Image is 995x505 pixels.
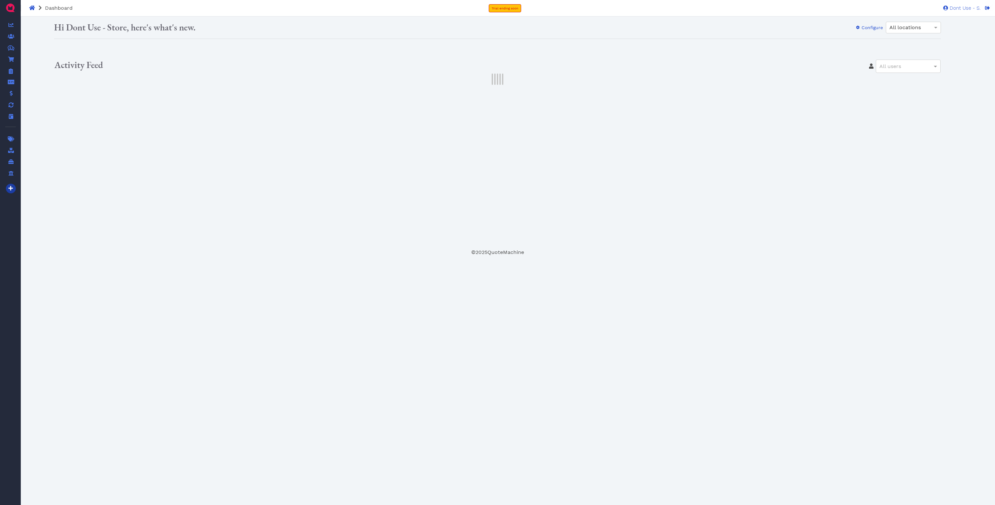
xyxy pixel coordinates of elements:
a: Trial ending soon [489,4,521,12]
button: Configure [851,22,883,33]
div: All users [876,60,940,73]
tspan: $ [9,46,11,49]
span: Dashboard [45,5,73,11]
span: Configure [861,25,883,30]
a: Dont Use - S. [940,5,980,11]
span: All locations [889,24,921,30]
span: Dont Use - S. [948,6,980,11]
span: Hi Dont Use - Store, here's what's new. [54,21,196,33]
img: QuoteM_icon_flat.png [5,3,16,13]
span: Trial ending soon [492,6,518,10]
footer: © 2025 QuoteMachine [49,248,946,256]
span: Activity Feed [54,59,103,71]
